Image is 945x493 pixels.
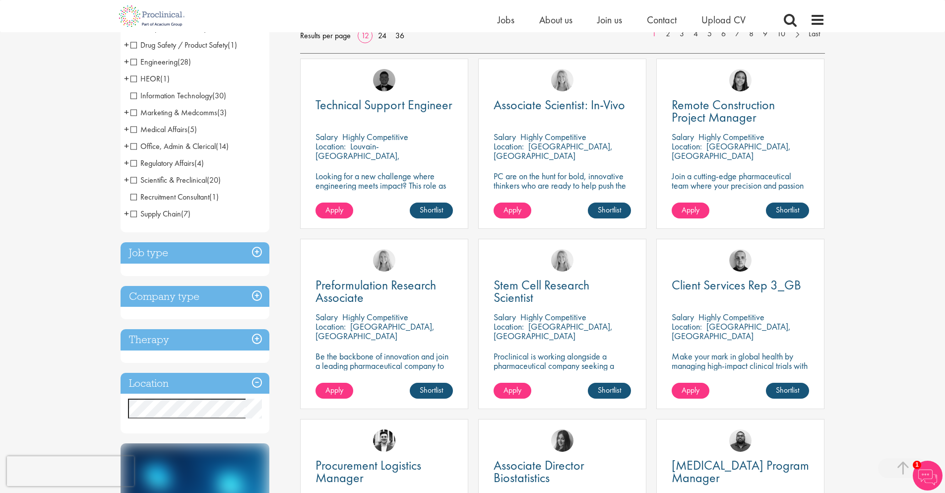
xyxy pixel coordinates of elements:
span: Recruitment Consultant [130,192,219,202]
span: Preformulation Research Associate [315,277,436,306]
p: Highly Competitive [342,131,408,142]
span: Information Technology [130,90,212,101]
span: + [124,105,129,120]
span: Procurement Logistics Manager [315,457,421,486]
a: 1 [647,28,661,40]
span: + [124,37,129,52]
img: Harry Budge [729,249,752,272]
h3: Job type [121,242,269,264]
a: Apply [494,383,531,399]
span: Salary [672,131,694,142]
p: Be the backbone of innovation and join a leading pharmaceutical company to help keep life-changin... [315,352,453,389]
span: Medical Affairs [130,124,197,135]
a: Apply [494,203,531,218]
img: Tom Stables [373,69,395,91]
span: Associate Director Biostatistics [494,457,584,486]
a: Apply [315,383,353,399]
span: Scientific & Preclinical [130,175,207,185]
p: PC are on the hunt for bold, innovative thinkers who are ready to help push the boundaries of sci... [494,171,631,209]
h3: Company type [121,286,269,307]
a: [MEDICAL_DATA] Program Manager [672,459,809,484]
p: Looking for a new challenge where engineering meets impact? This role as Technical Support Engine... [315,171,453,209]
a: Heidi Hennigan [551,429,573,452]
a: Shortlist [410,383,453,399]
a: Contact [647,13,677,26]
a: Shortlist [766,203,809,218]
a: Apply [315,203,353,218]
span: Office, Admin & Clerical [130,141,229,151]
a: 36 [392,30,408,41]
span: (28) [178,57,191,67]
span: Location: [315,141,346,152]
span: Client Services Rep 3_GB [672,277,801,293]
span: Engineering [130,57,178,67]
a: Jobs [498,13,514,26]
span: Drug Safety / Product Safety [130,40,237,50]
span: + [124,206,129,221]
span: (20) [207,175,221,185]
span: Location: [494,321,524,332]
span: Apply [325,205,343,215]
img: Chatbot [913,461,943,491]
span: (30) [212,90,226,101]
img: Shannon Briggs [551,249,573,272]
img: Eloise Coly [729,69,752,91]
p: Highly Competitive [698,131,764,142]
a: 5 [702,28,717,40]
p: Highly Competitive [520,311,586,323]
span: Apply [504,385,521,395]
span: Regulatory Affairs [130,158,194,168]
a: Procurement Logistics Manager [315,459,453,484]
span: Engineering [130,57,191,67]
span: Supply Chain [130,209,181,219]
span: Salary [672,311,694,323]
span: Regulatory Affairs [130,158,204,168]
span: (4) [194,158,204,168]
span: (1) [228,40,237,50]
span: (14) [216,141,229,151]
span: Supply Chain [130,209,190,219]
a: Client Services Rep 3_GB [672,279,809,291]
p: [GEOGRAPHIC_DATA], [GEOGRAPHIC_DATA] [494,321,613,342]
p: [GEOGRAPHIC_DATA], [GEOGRAPHIC_DATA] [672,141,791,161]
span: Office, Admin & Clerical [130,141,216,151]
span: (3) [217,107,227,118]
span: + [124,172,129,187]
span: Information Technology [130,90,226,101]
a: Join us [597,13,622,26]
a: Shannon Briggs [373,249,395,272]
span: [MEDICAL_DATA] Program Manager [672,457,809,486]
span: 1 [913,461,921,469]
a: Shannon Briggs [551,69,573,91]
span: Location: [494,141,524,152]
span: Apply [325,385,343,395]
span: Upload CV [701,13,746,26]
a: Shortlist [588,203,631,218]
a: Technical Support Engineer [315,99,453,111]
span: HEOR [130,73,160,84]
span: Salary [494,311,516,323]
a: Remote Construction Project Manager [672,99,809,124]
img: Edward Little [373,429,395,452]
span: + [124,71,129,86]
p: Join a cutting-edge pharmaceutical team where your precision and passion for quality will help sh... [672,171,809,209]
a: Associate Director Biostatistics [494,459,631,484]
a: 4 [689,28,703,40]
span: Associate Scientist: In-Vivo [494,96,625,113]
a: 12 [358,30,373,41]
p: Proclinical is working alongside a pharmaceutical company seeking a Stem Cell Research Scientist ... [494,352,631,389]
a: 2 [661,28,675,40]
p: Highly Competitive [342,311,408,323]
span: Recruitment Consultant [130,192,209,202]
p: [GEOGRAPHIC_DATA], [GEOGRAPHIC_DATA] [672,321,791,342]
a: About us [539,13,572,26]
span: Location: [672,141,702,152]
h3: Location [121,373,269,394]
span: (7) [181,209,190,219]
iframe: reCAPTCHA [7,456,134,486]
